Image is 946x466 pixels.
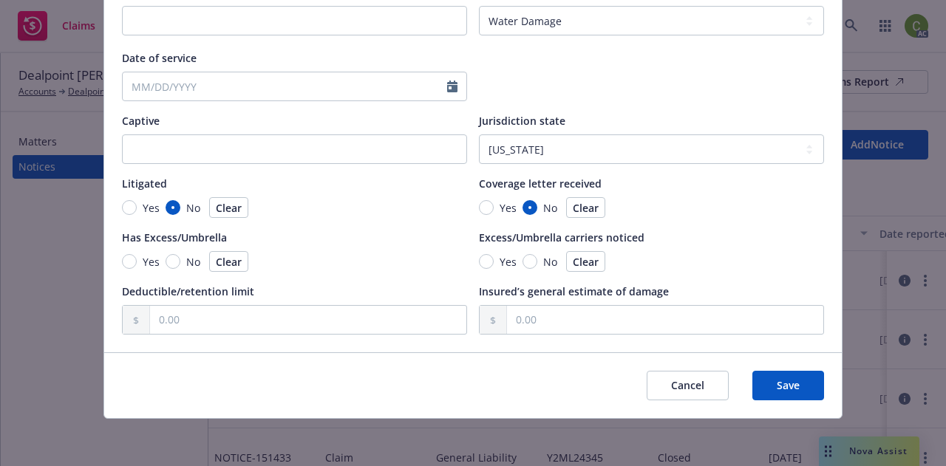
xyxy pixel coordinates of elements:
[123,72,447,100] input: MM/DD/YYYY
[143,200,160,216] span: Yes
[777,378,800,392] span: Save
[543,254,557,270] span: No
[216,255,242,269] span: Clear
[447,80,457,92] svg: Calendar
[566,197,605,218] button: Clear
[523,200,537,215] input: No
[209,197,248,218] button: Clear
[752,371,824,400] button: Save
[150,306,466,334] input: 0.00
[122,230,227,244] span: Has Excess/Umbrella
[573,255,599,269] span: Clear
[543,200,557,216] span: No
[647,371,729,400] button: Cancel
[216,201,242,215] span: Clear
[573,201,599,215] span: Clear
[122,200,137,215] input: Yes
[122,51,197,65] span: Date of service
[209,251,248,272] button: Clear
[523,254,537,269] input: No
[507,306,823,334] input: 0.00
[122,284,254,298] span: Deductible/retention limit
[479,230,644,244] span: Excess/Umbrella carriers noticed
[122,254,137,269] input: Yes
[500,200,517,216] span: Yes
[122,177,167,191] span: Litigated
[479,254,494,269] input: Yes
[671,378,704,392] span: Cancel
[479,177,602,191] span: Coverage letter received
[479,284,669,298] span: Insured’s general estimate of damage
[186,254,200,270] span: No
[166,254,180,269] input: No
[186,200,200,216] span: No
[500,254,517,270] span: Yes
[166,200,180,215] input: No
[143,254,160,270] span: Yes
[479,114,565,128] span: Jurisdiction state
[479,200,494,215] input: Yes
[566,251,605,272] button: Clear
[122,114,160,128] span: Captive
